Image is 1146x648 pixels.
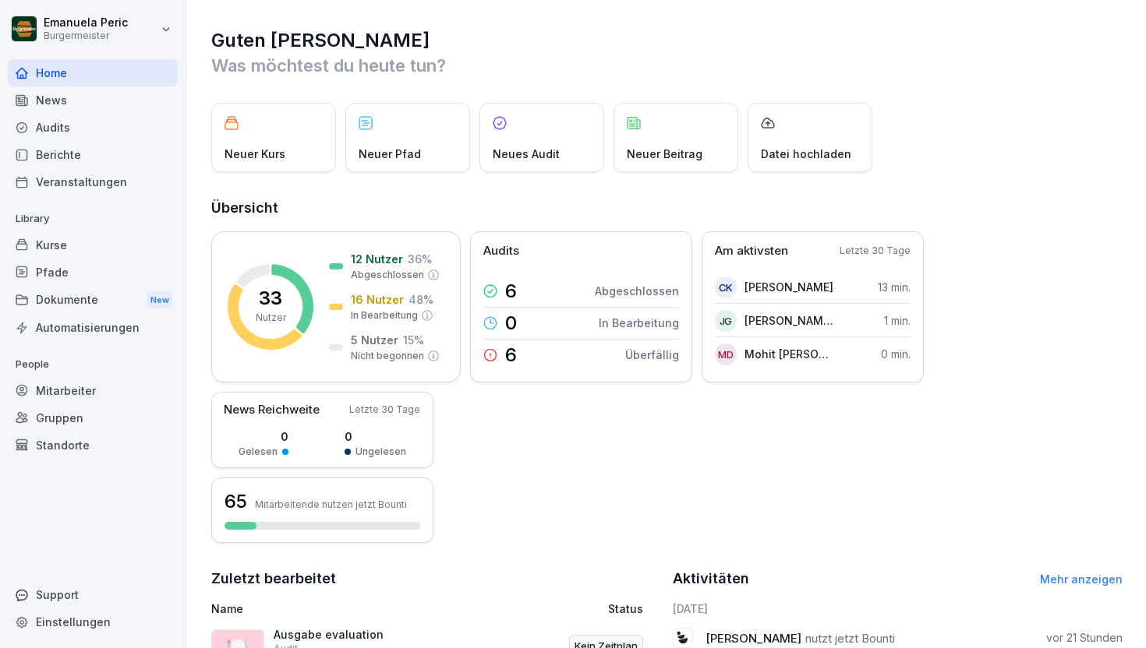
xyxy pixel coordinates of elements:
p: Library [8,206,178,231]
p: Nicht begonnen [351,349,424,363]
a: Pfade [8,259,178,286]
p: News Reichweite [224,401,320,419]
span: nutzt jetzt Bounti [805,631,895,646]
p: Letzte 30 Tage [349,403,420,417]
p: Überfällig [625,347,679,363]
h6: [DATE] [673,600,1123,617]
p: [PERSON_NAME] [PERSON_NAME] [745,312,834,329]
p: Mitarbeitende nutzen jetzt Bounti [255,498,407,510]
div: CK [715,276,737,298]
h2: Übersicht [211,197,1123,219]
h2: Aktivitäten [673,568,749,590]
div: Dokumente [8,286,178,315]
p: 48 % [409,291,433,308]
p: Neuer Kurs [225,146,285,162]
p: 0 [345,428,406,445]
p: Ungelesen [355,445,406,459]
p: Burgermeister [44,30,128,41]
p: 0 min. [881,346,911,362]
a: Home [8,59,178,86]
a: Kurse [8,231,178,259]
a: Standorte [8,431,178,459]
a: Veranstaltungen [8,168,178,195]
p: Audits [483,242,519,260]
p: Abgeschlossen [351,268,424,282]
p: 5 Nutzer [351,332,398,348]
p: Mohit [PERSON_NAME] [745,346,834,362]
p: Emanuela Peric [44,16,128,30]
p: Neuer Pfad [359,146,421,162]
div: MD [715,343,737,365]
p: Letzte 30 Tage [840,244,911,258]
a: DokumenteNew [8,286,178,315]
p: In Bearbeitung [351,308,418,322]
p: 15 % [403,332,424,348]
p: Nutzer [256,311,286,325]
h3: 65 [225,488,247,515]
p: 6 [505,282,517,301]
p: Am aktivsten [715,242,788,260]
a: Mehr anzeigen [1040,572,1123,586]
p: 13 min. [878,279,911,295]
a: Mitarbeiter [8,377,178,404]
p: Neues Audit [493,146,560,162]
p: People [8,352,178,377]
span: [PERSON_NAME] [706,631,801,646]
p: 12 Nutzer [351,251,403,267]
p: Gelesen [239,445,278,459]
p: [PERSON_NAME] [745,279,833,295]
p: 16 Nutzer [351,291,404,308]
div: New [147,291,173,309]
p: Name [211,600,486,617]
h2: Zuletzt bearbeitet [211,568,662,590]
p: 36 % [408,251,432,267]
div: JG [715,310,737,332]
a: Gruppen [8,404,178,431]
a: Audits [8,114,178,141]
p: 33 [259,289,282,308]
p: Abgeschlossen [595,283,679,299]
a: Einstellungen [8,608,178,636]
p: Datei hochladen [761,146,851,162]
p: 1 min. [884,312,911,329]
a: Automatisierungen [8,314,178,341]
div: Support [8,581,178,608]
h1: Guten [PERSON_NAME] [211,28,1123,53]
p: Status [608,600,643,617]
p: 6 [505,346,517,364]
p: vor 21 Stunden [1046,630,1123,646]
p: 0 [505,314,517,333]
p: In Bearbeitung [599,315,679,331]
a: Berichte [8,141,178,168]
a: News [8,86,178,114]
p: Ausgabe evaluation [274,628,430,642]
p: Neuer Beitrag [627,146,702,162]
p: 0 [239,428,288,445]
p: Was möchtest du heute tun? [211,53,1123,78]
